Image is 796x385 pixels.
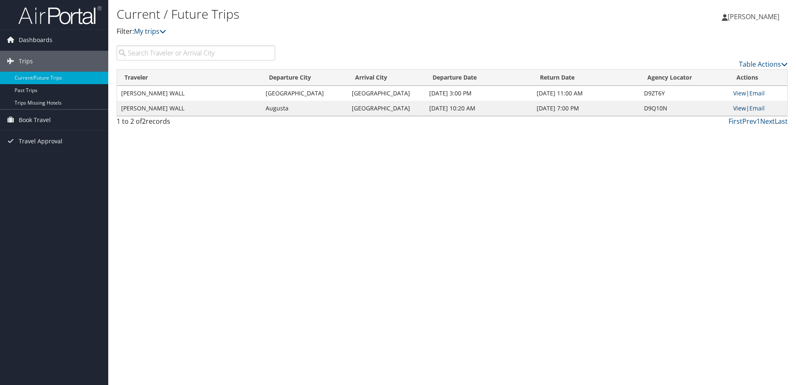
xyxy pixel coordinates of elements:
td: Augusta [261,101,348,116]
a: View [733,104,746,112]
td: D9Q10N [640,101,729,116]
img: airportal-logo.png [18,5,102,25]
th: Arrival City: activate to sort column ascending [348,70,425,86]
a: Table Actions [739,60,788,69]
td: [DATE] 3:00 PM [425,86,532,101]
td: [PERSON_NAME] WALL [117,86,261,101]
span: 2 [142,117,146,126]
td: [DATE] 11:00 AM [532,86,640,101]
h1: Current / Future Trips [117,5,564,23]
a: Last [775,117,788,126]
th: Agency Locator: activate to sort column ascending [640,70,729,86]
td: [DATE] 10:20 AM [425,101,532,116]
td: [DATE] 7:00 PM [532,101,640,116]
th: Departure City: activate to sort column ascending [261,70,348,86]
th: Return Date: activate to sort column ascending [532,70,640,86]
span: Trips [19,51,33,72]
td: | [729,101,787,116]
th: Departure Date: activate to sort column descending [425,70,532,86]
span: [PERSON_NAME] [728,12,779,21]
td: [GEOGRAPHIC_DATA] [348,86,425,101]
td: [GEOGRAPHIC_DATA] [261,86,348,101]
a: Prev [742,117,756,126]
a: My trips [134,27,166,36]
th: Actions [729,70,787,86]
a: [PERSON_NAME] [722,4,788,29]
td: D9ZT6Y [640,86,729,101]
span: Travel Approval [19,131,62,152]
td: [GEOGRAPHIC_DATA] [348,101,425,116]
span: Book Travel [19,110,51,130]
td: [PERSON_NAME] WALL [117,101,261,116]
a: Next [760,117,775,126]
th: Traveler: activate to sort column ascending [117,70,261,86]
span: Dashboards [19,30,52,50]
td: | [729,86,787,101]
a: 1 [756,117,760,126]
input: Search Traveler or Arrival City [117,45,275,60]
div: 1 to 2 of records [117,116,275,130]
a: Email [749,104,765,112]
a: First [729,117,742,126]
p: Filter: [117,26,564,37]
a: View [733,89,746,97]
a: Email [749,89,765,97]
